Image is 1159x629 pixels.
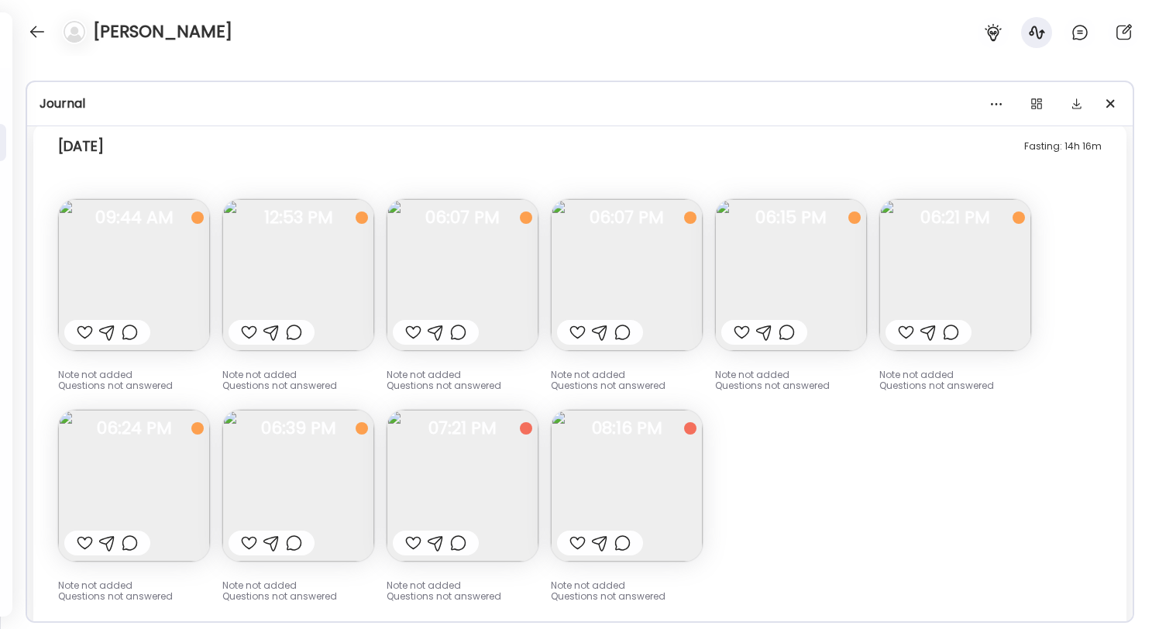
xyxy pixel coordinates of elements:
img: images%2FYRpqHssllzNLVA3EkXfLb04zFx22%2F7Hh1g0uwuyEP0Ph2Uanu%2FXPGvjuneCJAF5bDjJ7he_240 [58,410,210,562]
span: 06:21 PM [879,211,1031,225]
img: bg-avatar-default.svg [64,21,85,43]
span: Note not added [551,579,625,592]
div: Journal [40,95,1120,113]
span: Note not added [879,368,954,381]
span: Note not added [387,579,461,592]
span: Questions not answered [58,379,173,392]
span: Note not added [551,368,625,381]
span: Questions not answered [222,589,337,603]
img: images%2FYRpqHssllzNLVA3EkXfLb04zFx22%2FHcxSy9ZnNzOZA7gpVnqx%2Fuwx0tCTXtjp4HLMR5edg_240 [387,199,538,351]
span: 12:53 PM [222,211,374,225]
span: Questions not answered [551,589,665,603]
img: images%2FYRpqHssllzNLVA3EkXfLb04zFx22%2Fm28HVJjVQm807DkMOwMI%2Fmexl9TksUkTgvA3rf3QH_240 [222,410,374,562]
span: 06:39 PM [222,421,374,435]
span: Questions not answered [551,379,665,392]
img: images%2FYRpqHssllzNLVA3EkXfLb04zFx22%2FaVNnddsOK5xeO61w99BB%2Fw70hBG7FaXzDj7IDgEGG_240 [58,199,210,351]
img: images%2FYRpqHssllzNLVA3EkXfLb04zFx22%2FAj8R1J933M36E0Z3mTvo%2FR5SN1W0KD84Ow7U8fqFm_240 [551,410,703,562]
span: 06:07 PM [551,211,703,225]
span: Questions not answered [715,379,830,392]
div: Fasting: 14h 16m [1024,137,1102,156]
img: images%2FYRpqHssllzNLVA3EkXfLb04zFx22%2FC0m7HaAvs545LMBIGa9U%2FIyn30ID21hHGLZTCp8DB_240 [222,199,374,351]
img: images%2FYRpqHssllzNLVA3EkXfLb04zFx22%2FHMwy1MhQ1SmMMjl2wmXw%2F3jG4Tj98O4SgEvfFhrAj_240 [715,199,867,351]
h4: [PERSON_NAME] [93,19,232,44]
span: Questions not answered [58,589,173,603]
span: Questions not answered [879,379,994,392]
span: 06:15 PM [715,211,867,225]
span: Note not added [715,368,789,381]
img: images%2FYRpqHssllzNLVA3EkXfLb04zFx22%2F6vmTj5uuQbcUp9iQSYiZ%2FqyayVZQ13uTfhhEshyP0_240 [551,199,703,351]
span: Note not added [222,579,297,592]
img: images%2FYRpqHssllzNLVA3EkXfLb04zFx22%2FShcaFXCqMOqjelzPpTXY%2FwR2gpwzVCSa8oli5oGzV_240 [387,410,538,562]
span: 06:07 PM [387,211,538,225]
img: images%2FYRpqHssllzNLVA3EkXfLb04zFx22%2FhFJmnFIX3AL6KdIaN9Il%2FiVUAcb3NlC8BsC2lKitD_240 [879,199,1031,351]
div: [DATE] [58,137,104,156]
span: Questions not answered [222,379,337,392]
span: 08:16 PM [551,421,703,435]
span: 07:21 PM [387,421,538,435]
span: Note not added [222,368,297,381]
span: Questions not answered [387,589,501,603]
span: 06:24 PM [58,421,210,435]
span: 09:44 AM [58,211,210,225]
span: Note not added [387,368,461,381]
span: Note not added [58,579,132,592]
span: Note not added [58,368,132,381]
span: Questions not answered [387,379,501,392]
